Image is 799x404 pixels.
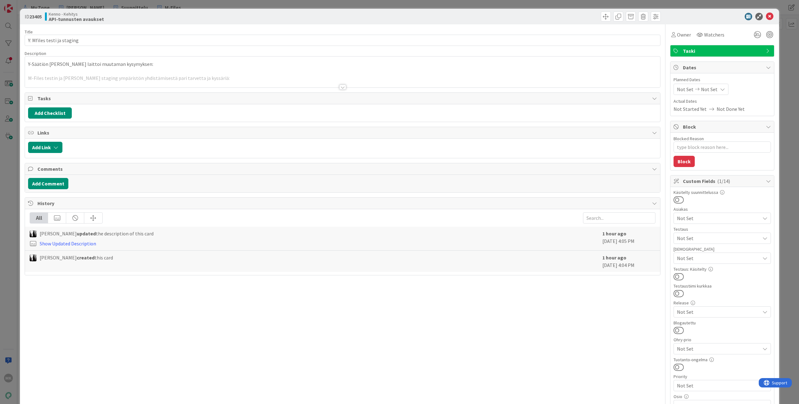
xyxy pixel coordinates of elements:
[77,230,96,237] b: updated
[674,207,771,211] div: Asiakas
[674,136,704,141] label: Blocked Reason
[37,165,649,173] span: Comments
[683,177,763,185] span: Custom Fields
[28,142,62,153] button: Add Link
[677,254,760,262] span: Not Set
[674,247,771,251] div: [DEMOGRAPHIC_DATA]
[49,17,104,22] b: API-tunnusten avaukset
[674,267,771,271] div: Testaus: Käsitelty
[683,64,763,71] span: Dates
[30,230,37,237] img: KV
[677,234,760,242] span: Not Set
[77,254,95,261] b: created
[674,321,771,325] div: Blogautettu
[28,61,657,68] p: Y-Säätiön [PERSON_NAME] laittoi muutaman kysymyksen:
[674,284,771,288] div: Testaustiimi kurkkaa
[717,105,745,113] span: Not Done Yet
[674,190,771,195] div: Käsitelty suunnittelussa
[40,240,96,247] a: Show Updated Description
[25,35,660,46] input: type card name here...
[677,344,757,353] span: Not Set
[717,178,730,184] span: ( 1/14 )
[674,337,771,342] div: Ohry-prio
[677,86,694,93] span: Not Set
[674,301,771,305] div: Release
[674,105,707,113] span: Not Started Yet
[28,107,72,119] button: Add Checklist
[37,129,649,136] span: Links
[37,95,649,102] span: Tasks
[677,31,691,38] span: Owner
[602,230,655,247] div: [DATE] 4:05 PM
[25,29,33,35] label: Title
[602,254,626,261] b: 1 hour ago
[704,31,724,38] span: Watchers
[674,98,771,105] span: Actual Dates
[677,214,760,222] span: Not Set
[29,13,42,20] b: 23405
[28,178,68,189] button: Add Comment
[674,227,771,231] div: Testaus
[40,254,113,261] span: [PERSON_NAME] this card
[49,12,104,17] span: Kenno - Kehitys
[37,200,649,207] span: History
[25,51,46,56] span: Description
[674,357,771,362] div: Tuotanto-ongelma
[602,230,626,237] b: 1 hour ago
[701,86,718,93] span: Not Set
[677,381,757,390] span: Not Set
[602,254,655,269] div: [DATE] 4:04 PM
[674,394,771,399] div: Osio
[683,47,763,55] span: Taski
[674,374,771,379] div: Priority
[583,212,655,224] input: Search...
[677,308,760,316] span: Not Set
[674,156,695,167] button: Block
[40,230,154,237] span: [PERSON_NAME] the description of this card
[13,1,28,8] span: Support
[30,254,37,261] img: KV
[674,76,771,83] span: Planned Dates
[683,123,763,131] span: Block
[30,213,48,223] div: All
[25,13,42,20] span: ID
